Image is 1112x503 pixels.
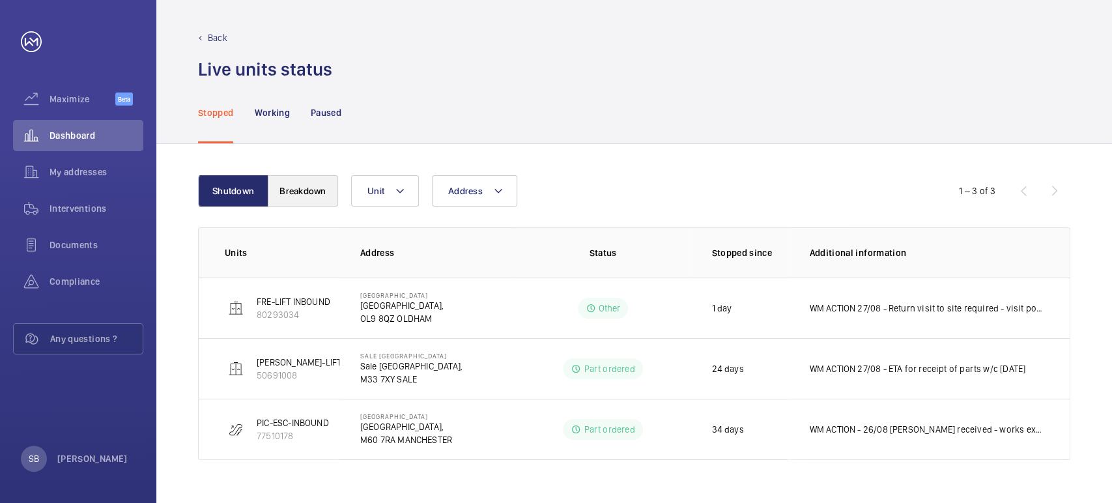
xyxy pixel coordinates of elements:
p: FRE-LIFT INBOUND [257,295,330,308]
span: My addresses [50,165,143,179]
div: 1 – 3 of 3 [959,184,995,197]
h1: Live units status [198,57,332,81]
p: Stopped since [711,246,788,259]
span: Maximize [50,93,115,106]
p: Part ordered [584,423,634,436]
p: 1 day [711,302,732,315]
span: Compliance [50,275,143,288]
img: elevator.svg [228,361,244,377]
p: Working [254,106,289,119]
p: Status [524,246,682,259]
p: 34 days [711,423,743,436]
p: WM ACTION 27/08 - Return visit to site required - visit postponed due to torrential weather condi... [809,302,1044,315]
button: Shutdown [198,175,268,207]
span: Address [448,186,483,196]
p: 50691008 [257,369,341,382]
button: Unit [351,175,419,207]
p: Address [360,246,515,259]
p: Additional information [809,246,1044,259]
p: PIC-ESC-INBOUND [257,416,329,429]
button: Breakdown [268,175,338,207]
p: [PERSON_NAME] [57,452,128,465]
p: Units [225,246,339,259]
span: Dashboard [50,129,143,142]
p: Sale [GEOGRAPHIC_DATA] [360,352,463,360]
span: Documents [50,238,143,251]
p: M60 7RA MANCHESTER [360,433,452,446]
p: Part ordered [584,362,634,375]
img: escalator.svg [228,422,244,437]
p: 77510178 [257,429,329,442]
button: Address [432,175,517,207]
p: Other [599,302,621,315]
span: Beta [115,93,133,106]
p: Paused [311,106,341,119]
p: [PERSON_NAME]-LIFT [257,356,341,369]
span: Interventions [50,202,143,215]
p: Sale [GEOGRAPHIC_DATA], [360,360,463,373]
p: OL9 8QZ OLDHAM [360,312,444,325]
p: 80293034 [257,308,330,321]
p: Back [208,31,227,44]
p: M33 7XY SALE [360,373,463,386]
p: [GEOGRAPHIC_DATA] [360,291,444,299]
img: elevator.svg [228,300,244,316]
p: [GEOGRAPHIC_DATA], [360,299,444,312]
p: [GEOGRAPHIC_DATA] [360,412,452,420]
p: 24 days [711,362,743,375]
p: [GEOGRAPHIC_DATA], [360,420,452,433]
p: SB [29,452,39,465]
p: WM ACTION 27/08 - ETA for receipt of parts w/c [DATE] [809,362,1025,375]
span: Unit [367,186,384,196]
span: Any questions ? [50,332,143,345]
p: WM ACTION - 26/08 [PERSON_NAME] received - works expected to be complete w/c 01/09 [809,423,1044,436]
p: Stopped [198,106,233,119]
